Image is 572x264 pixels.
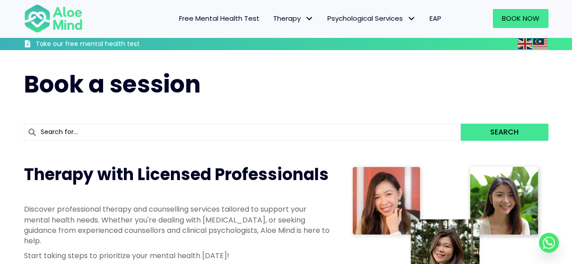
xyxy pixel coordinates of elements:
a: Whatsapp [539,233,559,253]
input: Search for... [24,124,461,141]
span: Book a session [24,68,201,101]
span: Therapy with Licensed Professionals [24,163,329,186]
span: Therapy [273,14,314,23]
a: TherapyTherapy: submenu [266,9,321,28]
img: Aloe mind Logo [24,4,83,33]
a: Free Mental Health Test [172,9,266,28]
p: Discover professional therapy and counselling services tailored to support your mental health nee... [24,204,331,246]
img: ms [533,38,548,49]
span: Therapy: submenu [303,12,316,25]
a: English [518,38,533,49]
a: Take our free mental health test [24,40,188,50]
a: Malay [533,38,548,49]
span: Psychological Services: submenu [405,12,418,25]
h3: Take our free mental health test [36,40,188,49]
a: Book Now [493,9,548,28]
nav: Menu [95,9,448,28]
span: EAP [430,14,441,23]
span: Free Mental Health Test [179,14,260,23]
span: Psychological Services [327,14,416,23]
img: en [518,38,532,49]
a: Psychological ServicesPsychological Services: submenu [321,9,423,28]
button: Search [461,124,548,141]
a: EAP [423,9,448,28]
p: Start taking steps to prioritize your mental health [DATE]! [24,250,331,261]
span: Book Now [502,14,539,23]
